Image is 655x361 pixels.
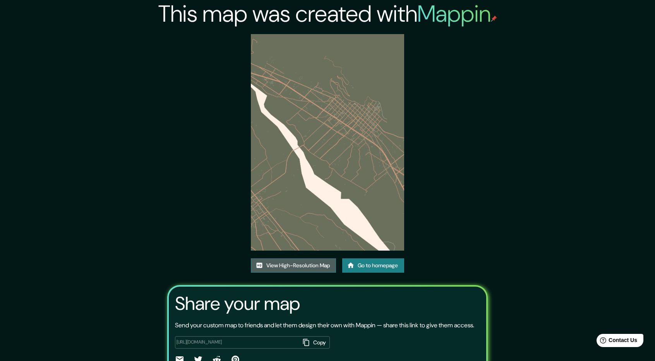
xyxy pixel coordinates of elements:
iframe: Help widget launcher [586,331,646,352]
button: Copy [300,336,330,349]
a: View High-Resolution Map [251,258,336,273]
h3: Share your map [175,293,300,315]
img: mappin-pin [491,15,497,22]
a: Go to homepage [342,258,404,273]
img: created-map [251,34,404,251]
p: Send your custom map to friends and let them design their own with Mappin — share this link to gi... [175,321,474,330]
